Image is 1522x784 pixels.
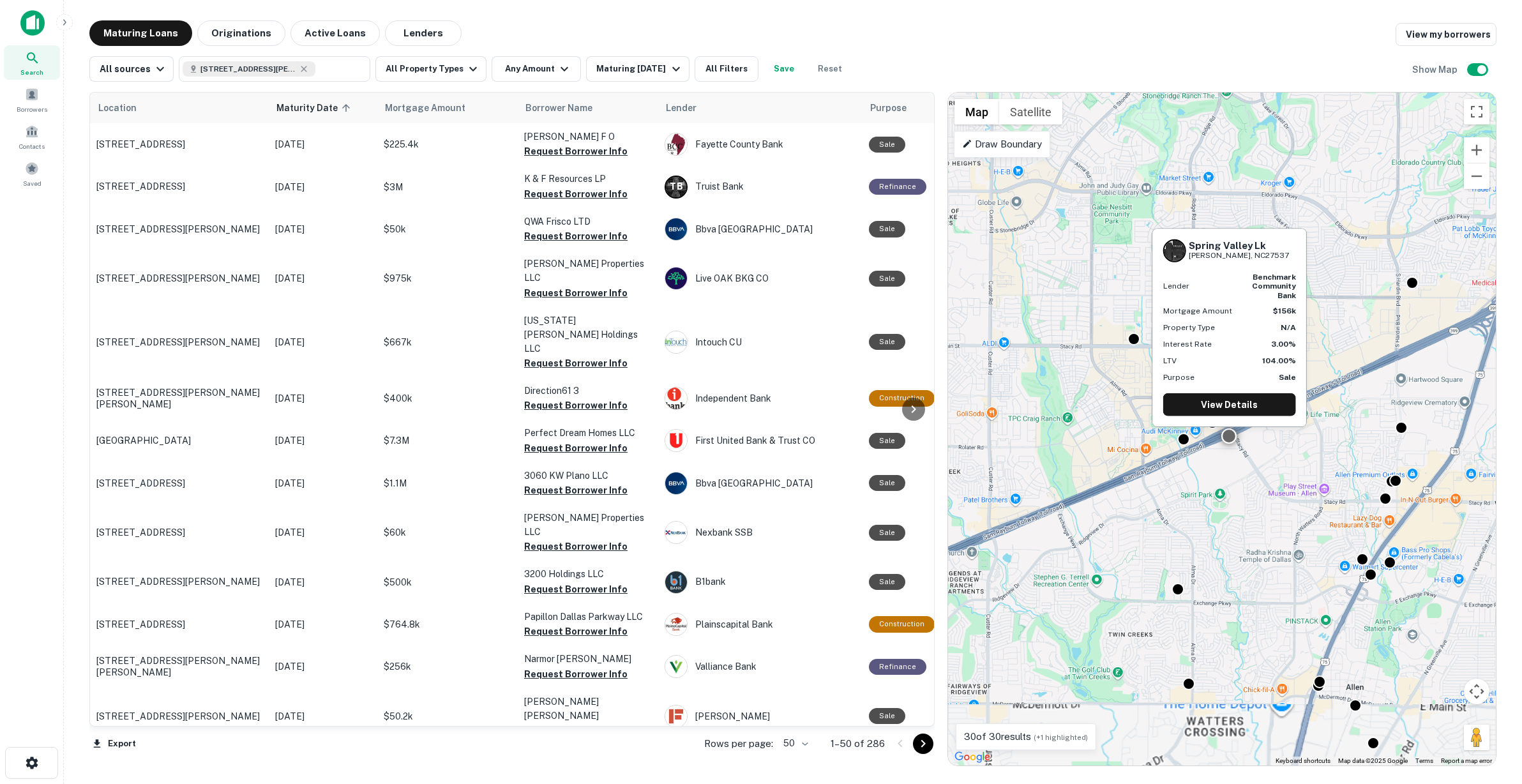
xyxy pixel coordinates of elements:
a: Open this area in Google Maps (opens a new window) [951,749,993,765]
button: Request Borrower Info [524,441,628,456]
div: Truist Bank [665,176,856,199]
p: Direction61 3 [524,384,652,398]
button: Export [89,734,139,753]
button: Keyboard shortcuts [1276,757,1330,765]
span: Search [20,67,43,77]
strong: benchmark community bank [1252,272,1296,299]
span: Lender [666,100,697,116]
div: Contacts [4,119,60,154]
h6: Spring Valley Lk [1189,239,1289,251]
p: [STREET_ADDRESS][PERSON_NAME] [96,273,262,284]
p: $256k [384,660,511,674]
img: picture [665,522,687,543]
button: Request Borrower Info [524,667,628,682]
p: $500k [384,575,511,589]
p: [STREET_ADDRESS] [96,527,262,538]
p: 30 of 30 results [964,729,1088,744]
img: picture [665,472,687,494]
button: Lenders [385,20,462,46]
div: This loan purpose was for refinancing [869,179,926,195]
p: K & F Resources LP [524,172,652,186]
div: Sale [869,137,905,153]
div: This loan purpose was for refinancing [869,659,926,675]
p: [DATE] [275,180,371,194]
div: Bbva [GEOGRAPHIC_DATA] [665,218,856,241]
div: Fayette County Bank [665,133,856,156]
span: Purpose [870,100,907,116]
button: All sources [89,56,174,82]
span: Contacts [19,141,45,151]
div: Borrowers [4,82,60,117]
button: Active Loans [290,20,380,46]
p: [DATE] [275,525,371,539]
button: Originations [197,20,285,46]
img: capitalize-icon.png [20,10,45,36]
p: [PERSON_NAME], NC27537 [1189,250,1289,262]
button: Request Borrower Info [524,186,628,202]
p: $225.4k [384,137,511,151]
p: 1–50 of 286 [831,736,885,751]
button: Request Borrower Info [524,539,628,554]
p: Interest Rate [1163,338,1212,350]
img: picture [665,388,687,409]
p: $60k [384,525,511,539]
th: Purpose [863,93,997,123]
a: Saved [4,156,60,191]
p: [DATE] [275,271,371,285]
p: [DATE] [275,335,371,349]
img: picture [665,614,687,635]
p: $667k [384,335,511,349]
img: picture [665,430,687,451]
button: Request Borrower Info [524,398,628,413]
p: [DATE] [275,137,371,151]
th: Maturity Date [269,93,377,123]
p: [PERSON_NAME] F O [524,130,652,144]
div: All sources [100,61,168,77]
img: picture [665,133,687,155]
p: [GEOGRAPHIC_DATA] [96,435,262,446]
p: [DATE] [275,617,371,631]
p: $975k [384,271,511,285]
button: Zoom out [1464,163,1489,189]
div: B1bank [665,571,856,594]
p: [STREET_ADDRESS] [96,139,262,150]
p: $3M [384,180,511,194]
img: picture [665,705,687,727]
img: picture [665,268,687,289]
button: Request Borrower Info [524,356,628,371]
p: Papillon Dallas Parkway LLC [524,610,652,624]
img: picture [665,218,687,240]
p: [STREET_ADDRESS][PERSON_NAME] [96,711,262,722]
div: Plainscapital Bank [665,613,856,636]
p: [STREET_ADDRESS] [96,478,262,489]
p: T B [670,180,682,193]
p: [DATE] [275,391,371,405]
p: Mortgage Amount [1163,305,1232,317]
button: Zoom in [1464,137,1489,163]
div: Maturing [DATE] [596,61,683,77]
strong: $156k [1273,306,1296,315]
a: View Details [1163,393,1296,416]
div: First United Bank & Trust CO [665,429,856,452]
div: Sale [869,475,905,491]
p: $764.8k [384,617,511,631]
button: Save your search to get updates of matches that match your search criteria. [764,56,804,82]
img: Google [951,749,993,765]
th: Mortgage Amount [377,93,518,123]
p: $50k [384,222,511,236]
p: [PERSON_NAME] Properties LLC [524,511,652,539]
p: [DATE] [275,222,371,236]
th: Location [90,93,269,123]
div: Chat Widget [1458,682,1522,743]
p: 3060 KW Plano LLC [524,469,652,483]
button: Request Borrower Info [524,229,628,244]
span: Mortgage Amount [385,100,482,116]
p: Purpose [1163,372,1194,383]
span: Maturity Date [276,100,354,116]
p: [US_STATE] [PERSON_NAME] Holdings LLC [524,313,652,356]
div: Sale [869,433,905,449]
div: Valliance Bank [665,655,856,678]
p: $50.2k [384,709,511,723]
p: [DATE] [275,575,371,589]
